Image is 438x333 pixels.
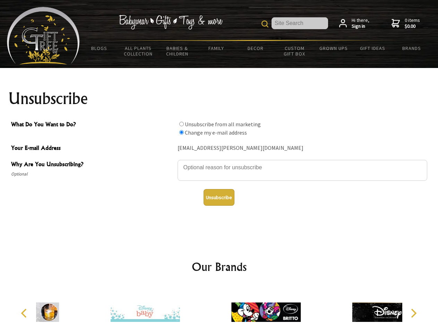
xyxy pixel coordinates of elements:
[392,17,420,29] a: 0 items$0.00
[314,41,353,55] a: Grown Ups
[178,143,427,154] div: [EMAIL_ADDRESS][PERSON_NAME][DOMAIN_NAME]
[17,306,33,321] button: Previous
[11,144,174,154] span: Your E-mail Address
[11,120,174,130] span: What Do You Want to Do?
[7,7,80,65] img: Babyware - Gifts - Toys and more...
[14,258,424,275] h2: Our Brands
[11,160,174,170] span: Why Are You Unsubscribing?
[11,170,174,178] span: Optional
[178,160,427,181] textarea: Why Are You Unsubscribing?
[158,41,197,61] a: Babies & Children
[197,41,236,55] a: Family
[179,130,184,135] input: What Do You Want to Do?
[353,41,392,55] a: Gift Ideas
[339,17,369,29] a: Hi there,Sign in
[261,20,268,27] img: product search
[405,17,420,29] span: 0 items
[185,129,247,136] label: Change my e-mail address
[272,17,328,29] input: Site Search
[119,15,223,29] img: Babywear - Gifts - Toys & more
[352,23,369,29] strong: Sign in
[204,189,234,206] button: Unsubscribe
[179,122,184,126] input: What Do You Want to Do?
[275,41,314,61] a: Custom Gift Box
[406,306,421,321] button: Next
[405,23,420,29] strong: $0.00
[185,121,261,128] label: Unsubscribe from all marketing
[119,41,158,61] a: All Plants Collection
[392,41,431,55] a: Brands
[352,17,369,29] span: Hi there,
[80,41,119,55] a: BLOGS
[8,90,430,107] h1: Unsubscribe
[236,41,275,55] a: Decor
